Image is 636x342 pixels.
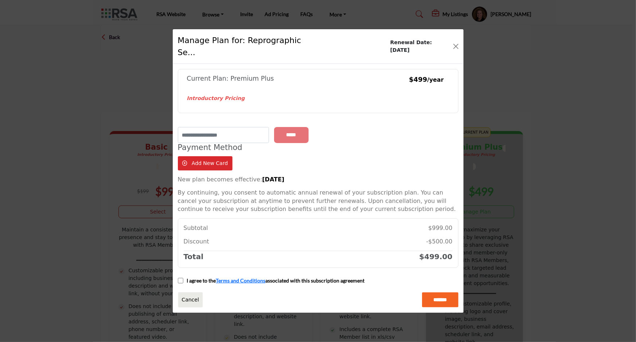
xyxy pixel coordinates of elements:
button: Close [451,41,461,51]
h5: Current Plan: Premium Plus [187,75,274,82]
p: $499 [409,75,444,84]
strong: Introductory Pricing [187,95,245,101]
p: Discount [184,238,209,246]
h5: Total [184,251,204,262]
small: /year [427,76,444,83]
h5: $499.00 [419,251,452,262]
p: By continuing, you consent to automatic annual renewal of your subscription plan. You can cancel ... [178,189,459,213]
h1: Manage Plan for: Reprographic Se... [178,34,321,58]
h4: Payment Method [178,143,459,152]
p: -$500.00 [426,238,453,246]
p: New plan becomes effective: [178,176,459,184]
span: Add New Card [192,160,228,166]
a: Close [178,292,203,308]
a: Terms and Conditions [216,277,265,284]
button: Add New Card [178,156,233,170]
p: Subtotal [184,224,208,232]
p: $999.00 [428,224,452,232]
strong: [DATE] [262,176,284,183]
b: Renewal Date: [DATE] [390,39,453,54]
p: I agree to the associated with this subscription agreement [187,277,364,284]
